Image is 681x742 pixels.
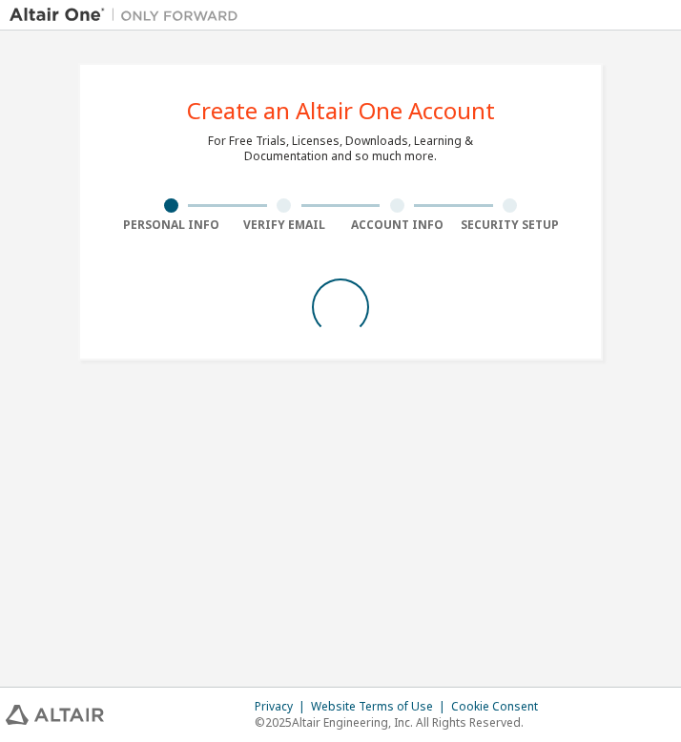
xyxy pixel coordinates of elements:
div: Verify Email [228,217,341,233]
div: Create an Altair One Account [187,99,495,122]
img: altair_logo.svg [6,705,104,725]
div: Cookie Consent [451,699,549,714]
div: Security Setup [454,217,567,233]
div: Personal Info [114,217,228,233]
div: Account Info [340,217,454,233]
img: Altair One [10,6,248,25]
div: Website Terms of Use [311,699,451,714]
p: © 2025 Altair Engineering, Inc. All Rights Reserved. [255,714,549,731]
div: For Free Trials, Licenses, Downloads, Learning & Documentation and so much more. [208,134,473,164]
div: Privacy [255,699,311,714]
